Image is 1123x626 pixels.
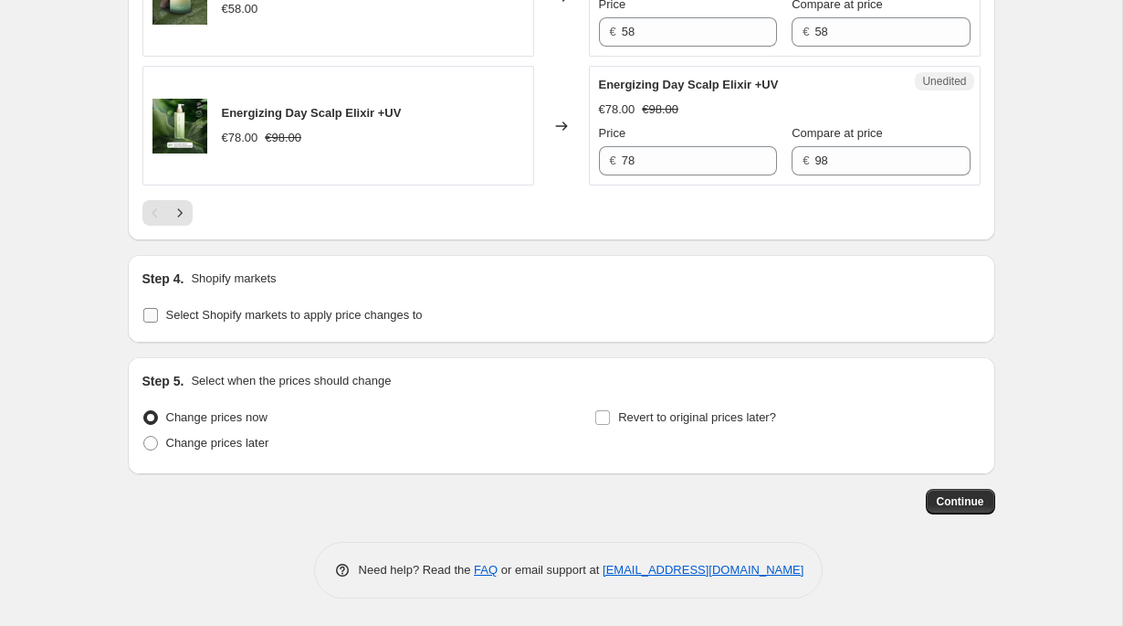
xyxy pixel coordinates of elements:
[265,129,301,147] strike: €98.00
[792,126,883,140] span: Compare at price
[922,74,966,89] span: Unedited
[803,25,809,38] span: €
[191,372,391,390] p: Select when the prices should change
[142,200,193,226] nav: Pagination
[191,270,276,288] p: Shopify markets
[142,372,184,390] h2: Step 5.
[599,126,626,140] span: Price
[142,270,184,288] h2: Step 4.
[610,154,616,167] span: €
[603,563,803,577] a: [EMAIL_ADDRESS][DOMAIN_NAME]
[642,101,678,119] strike: €98.00
[618,410,776,424] span: Revert to original prices later?
[610,25,616,38] span: €
[599,78,779,91] span: Energizing Day Scalp Elixir +UV
[166,410,268,424] span: Change prices now
[599,101,635,119] div: €78.00
[222,129,258,147] div: €78.00
[152,99,207,154] img: DayScalpElixirEnglish_80x.png
[167,200,193,226] button: Next
[166,436,269,450] span: Change prices later
[474,563,498,577] a: FAQ
[926,489,995,515] button: Continue
[359,563,475,577] span: Need help? Read the
[803,154,809,167] span: €
[498,563,603,577] span: or email support at
[937,494,984,509] span: Continue
[166,308,423,322] span: Select Shopify markets to apply price changes to
[222,106,402,120] span: Energizing Day Scalp Elixir +UV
